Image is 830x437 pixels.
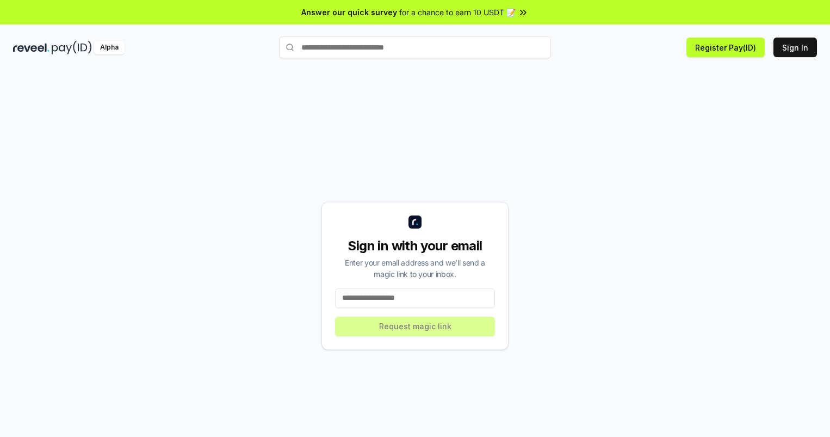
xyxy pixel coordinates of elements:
button: Register Pay(ID) [686,38,765,57]
img: logo_small [408,216,422,229]
div: Alpha [94,41,125,54]
span: Answer our quick survey [301,7,397,18]
div: Enter your email address and we’ll send a magic link to your inbox. [335,257,495,280]
img: pay_id [52,41,92,54]
img: reveel_dark [13,41,49,54]
span: for a chance to earn 10 USDT 📝 [399,7,516,18]
div: Sign in with your email [335,237,495,255]
button: Sign In [773,38,817,57]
